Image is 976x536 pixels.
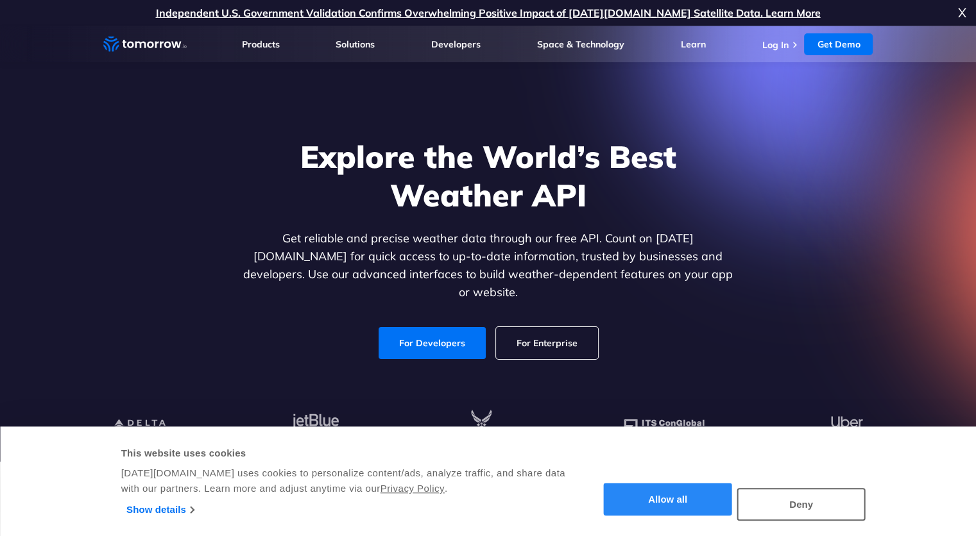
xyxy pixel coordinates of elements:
a: Solutions [336,38,375,50]
a: Home link [103,35,187,54]
a: Independent U.S. Government Validation Confirms Overwhelming Positive Impact of [DATE][DOMAIN_NAM... [156,6,821,19]
p: Get reliable and precise weather data through our free API. Count on [DATE][DOMAIN_NAME] for quic... [241,230,736,301]
a: For Enterprise [496,327,598,359]
h1: Explore the World’s Best Weather API [241,137,736,214]
div: [DATE][DOMAIN_NAME] uses cookies to personalize content/ads, analyze traffic, and share data with... [121,465,567,496]
button: Deny [737,488,866,521]
div: This website uses cookies [121,446,567,461]
a: Privacy Policy [381,483,445,494]
a: Learn [681,38,706,50]
button: Allow all [604,483,732,516]
a: Get Demo [804,33,873,55]
a: Developers [431,38,481,50]
a: Log In [762,39,788,51]
a: For Developers [379,327,486,359]
a: Products [242,38,280,50]
a: Space & Technology [537,38,624,50]
a: Show details [126,500,194,519]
